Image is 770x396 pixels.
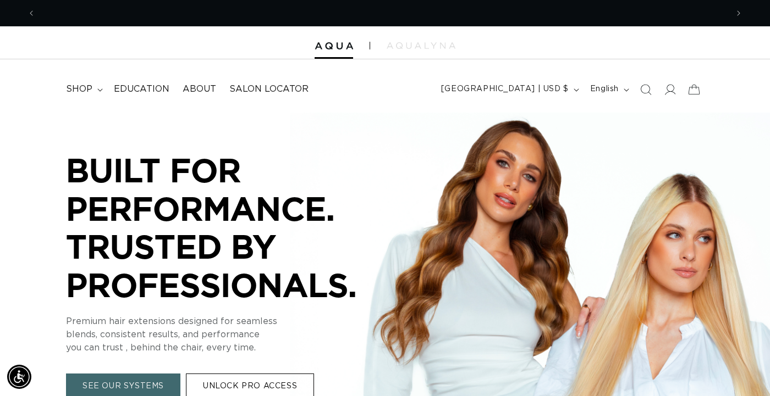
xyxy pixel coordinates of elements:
span: Salon Locator [229,83,309,95]
summary: Search [634,77,658,102]
p: BUILT FOR PERFORMANCE. TRUSTED BY PROFESSIONALS. [66,151,396,304]
p: blends, consistent results, and performance [66,328,396,341]
img: Aqua Hair Extensions [315,42,353,50]
span: English [590,83,619,95]
button: Previous announcement [19,3,43,24]
button: English [584,79,634,100]
span: [GEOGRAPHIC_DATA] | USD $ [441,83,569,95]
p: you can trust , behind the chair, every time. [66,341,396,354]
p: Premium hair extensions designed for seamless [66,315,396,328]
span: About [183,83,216,95]
img: aqualyna.com [387,42,455,49]
summary: shop [59,77,107,102]
a: Salon Locator [223,77,315,102]
a: Education [107,77,176,102]
button: [GEOGRAPHIC_DATA] | USD $ [435,79,584,100]
div: Accessibility Menu [7,365,31,389]
a: About [176,77,223,102]
span: shop [66,83,92,95]
span: Education [114,83,169,95]
button: Next announcement [727,3,751,24]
